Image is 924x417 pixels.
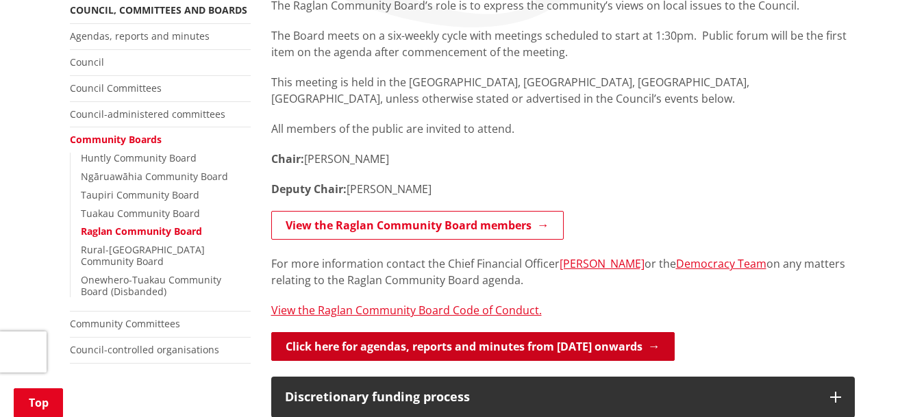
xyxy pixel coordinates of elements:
[81,243,205,268] a: Rural-[GEOGRAPHIC_DATA] Community Board
[70,343,219,356] a: Council-controlled organisations
[861,359,910,409] iframe: Messenger Launcher
[70,133,162,146] a: Community Boards
[271,74,855,107] p: This meeting is held in the [GEOGRAPHIC_DATA], [GEOGRAPHIC_DATA], [GEOGRAPHIC_DATA], [GEOGRAPHIC_...
[271,151,855,167] p: [PERSON_NAME]
[271,121,855,137] p: All members of the public are invited to attend.
[271,332,675,361] a: Click here for agendas, reports and minutes from [DATE] onwards
[70,108,225,121] a: Council-administered committees
[70,29,210,42] a: Agendas, reports and minutes
[271,303,542,318] a: View the Raglan Community Board Code of Conduct.
[70,317,180,330] a: Community Committees
[285,390,816,404] h4: Discretionary funding process
[81,207,200,220] a: Tuakau Community Board
[81,151,197,164] a: Huntly Community Board
[676,256,766,271] a: Democracy Team
[70,81,162,94] a: Council Committees
[81,225,202,238] a: Raglan Community Board
[81,188,199,201] a: Taupiri Community Board
[81,170,228,183] a: Ngāruawāhia Community Board
[560,256,645,271] a: [PERSON_NAME]
[271,151,304,166] strong: Chair:
[70,3,247,16] a: Council, committees and boards
[271,211,564,240] a: View the Raglan Community Board members
[14,388,63,417] a: Top
[271,255,855,288] p: For more information contact the Chief Financial Officer or the on any matters relating to the Ra...
[271,181,347,197] strong: Deputy Chair:
[271,27,855,60] p: The Board meets on a six-weekly cycle with meetings scheduled to start at 1:30pm. Public forum wi...
[70,55,104,68] a: Council
[271,181,855,197] p: [PERSON_NAME]
[81,273,221,298] a: Onewhero-Tuakau Community Board (Disbanded)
